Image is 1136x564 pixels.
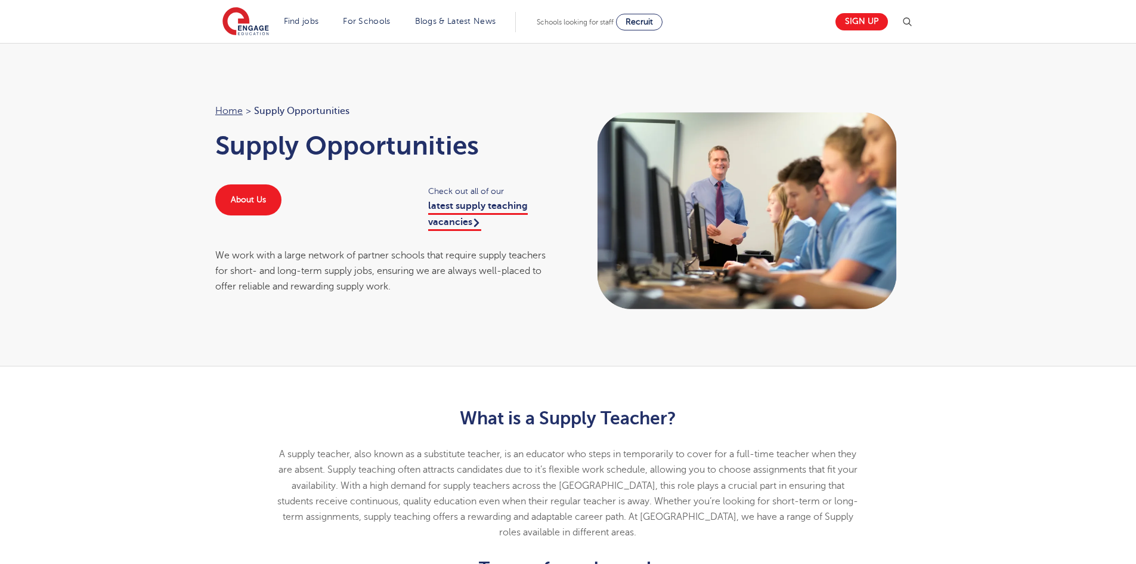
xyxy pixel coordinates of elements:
[215,106,243,116] a: Home
[835,13,888,30] a: Sign up
[284,17,319,26] a: Find jobs
[343,17,390,26] a: For Schools
[428,201,528,230] a: latest supply teaching vacancies
[246,106,251,116] span: >
[215,184,281,215] a: About Us
[626,17,653,26] span: Recruit
[616,14,663,30] a: Recruit
[215,248,556,295] div: We work with a large network of partner schools that require supply teachers for short- and long-...
[276,408,860,429] h2: What is a Supply Teacher?
[276,446,860,541] p: A supply teacher, also known as a substitute teacher, is an educator who steps in temporarily to ...
[254,103,349,119] span: Supply Opportunities
[415,17,496,26] a: Blogs & Latest News
[537,18,614,26] span: Schools looking for staff
[215,103,556,119] nav: breadcrumb
[222,7,269,37] img: Engage Education
[428,184,556,198] span: Check out all of our
[215,131,556,161] h1: Supply Opportunities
